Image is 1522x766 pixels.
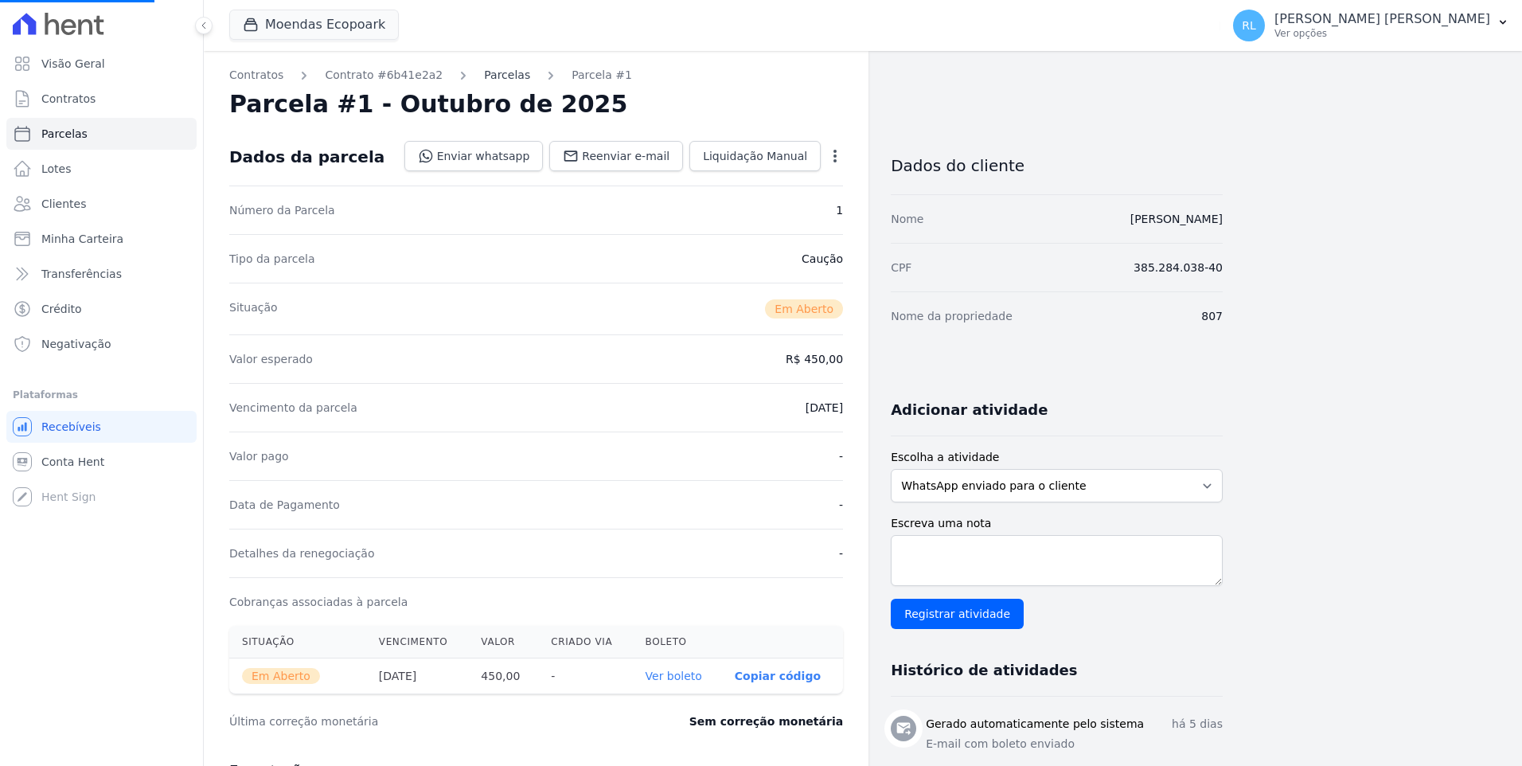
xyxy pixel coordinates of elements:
span: Minha Carteira [41,231,123,247]
a: Liquidação Manual [689,141,821,171]
dd: 1 [836,202,843,218]
th: Boleto [633,626,722,659]
dd: Caução [802,251,843,267]
a: [PERSON_NAME] [1130,213,1223,225]
dd: [DATE] [806,400,843,416]
a: Parcelas [6,118,197,150]
span: Transferências [41,266,122,282]
p: [PERSON_NAME] [PERSON_NAME] [1274,11,1490,27]
th: 450,00 [468,659,538,694]
span: Liquidação Manual [703,148,807,164]
dd: - [839,497,843,513]
input: Registrar atividade [891,599,1024,629]
a: Parcela #1 [572,67,632,84]
nav: Breadcrumb [229,67,843,84]
a: Negativação [6,328,197,360]
a: Visão Geral [6,48,197,80]
dt: Valor esperado [229,351,313,367]
dt: Tipo da parcela [229,251,315,267]
a: Clientes [6,188,197,220]
span: Negativação [41,336,111,352]
dt: Número da Parcela [229,202,335,218]
a: Lotes [6,153,197,185]
span: Contratos [41,91,96,107]
h3: Histórico de atividades [891,661,1077,680]
span: Crédito [41,301,82,317]
button: Copiar código [735,670,821,682]
p: E-mail com boleto enviado [926,736,1223,752]
a: Enviar whatsapp [404,141,544,171]
span: Em Aberto [242,668,320,684]
label: Escreva uma nota [891,515,1223,532]
dd: 807 [1201,308,1223,324]
span: Em Aberto [765,299,843,319]
span: Conta Hent [41,454,104,470]
dt: Valor pago [229,448,289,464]
dt: Detalhes da renegociação [229,545,375,561]
a: Parcelas [484,67,530,84]
th: Criado via [538,626,632,659]
h2: Parcela #1 - Outubro de 2025 [229,90,627,119]
th: Vencimento [366,626,469,659]
th: - [538,659,632,694]
dt: Situação [229,299,278,319]
dt: Vencimento da parcela [229,400,357,416]
th: [DATE] [366,659,469,694]
div: Plataformas [13,385,190,404]
span: Lotes [41,161,72,177]
a: Transferências [6,258,197,290]
span: Reenviar e-mail [582,148,669,164]
a: Crédito [6,293,197,325]
div: Dados da parcela [229,147,384,166]
dd: 385.284.038-40 [1134,260,1223,276]
a: Conta Hent [6,446,197,478]
dt: Última correção monetária [229,713,592,729]
h3: Gerado automaticamente pelo sistema [926,716,1144,733]
a: Contrato #6b41e2a2 [325,67,443,84]
span: Recebíveis [41,419,101,435]
a: Reenviar e-mail [549,141,683,171]
dt: CPF [891,260,911,276]
a: Contratos [6,83,197,115]
label: Escolha a atividade [891,449,1223,466]
dd: - [839,545,843,561]
dd: Sem correção monetária [689,713,843,729]
span: Visão Geral [41,56,105,72]
span: Clientes [41,196,86,212]
h3: Adicionar atividade [891,401,1048,420]
th: Situação [229,626,366,659]
a: Minha Carteira [6,223,197,255]
span: Parcelas [41,126,88,142]
dt: Data de Pagamento [229,497,340,513]
p: Ver opções [1274,27,1490,40]
span: RL [1242,20,1256,31]
dt: Nome da propriedade [891,308,1013,324]
dd: R$ 450,00 [786,351,843,367]
a: Contratos [229,67,283,84]
p: há 5 dias [1172,716,1223,733]
dt: Cobranças associadas à parcela [229,594,408,610]
button: RL [PERSON_NAME] [PERSON_NAME] Ver opções [1220,3,1522,48]
h3: Dados do cliente [891,156,1223,175]
a: Ver boleto [646,670,702,682]
button: Moendas Ecopoark [229,10,399,40]
dt: Nome [891,211,923,227]
th: Valor [468,626,538,659]
a: Recebíveis [6,411,197,443]
dd: - [839,448,843,464]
